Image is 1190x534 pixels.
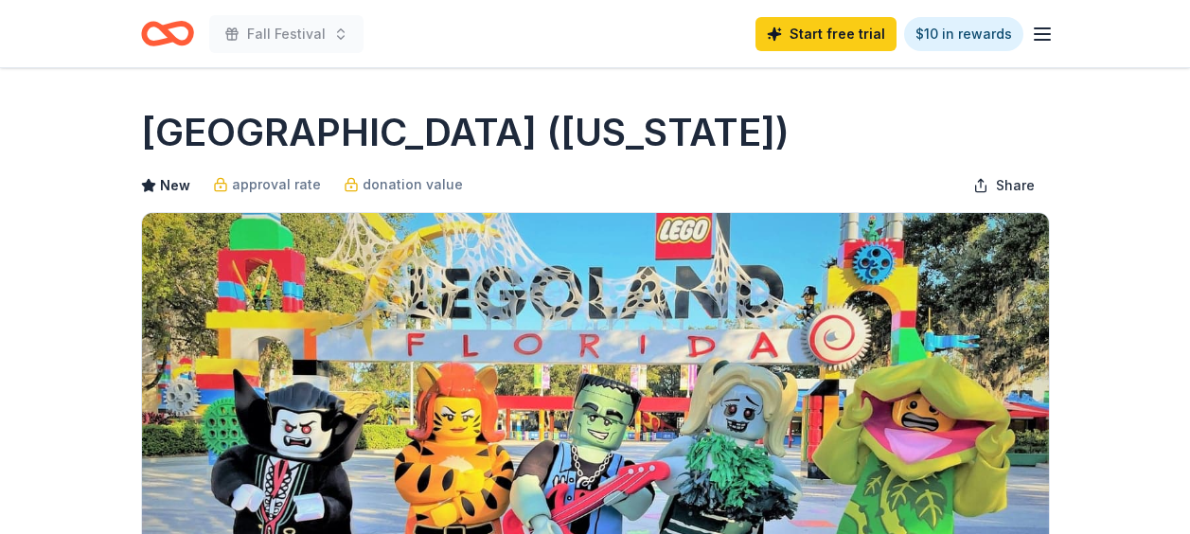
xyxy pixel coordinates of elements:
[755,17,897,51] a: Start free trial
[904,17,1023,51] a: $10 in rewards
[160,174,190,197] span: New
[363,173,463,196] span: donation value
[958,167,1050,205] button: Share
[344,173,463,196] a: donation value
[141,11,194,56] a: Home
[247,23,326,45] span: Fall Festival
[213,173,321,196] a: approval rate
[232,173,321,196] span: approval rate
[996,174,1035,197] span: Share
[209,15,364,53] button: Fall Festival
[141,106,790,159] h1: [GEOGRAPHIC_DATA] ([US_STATE])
